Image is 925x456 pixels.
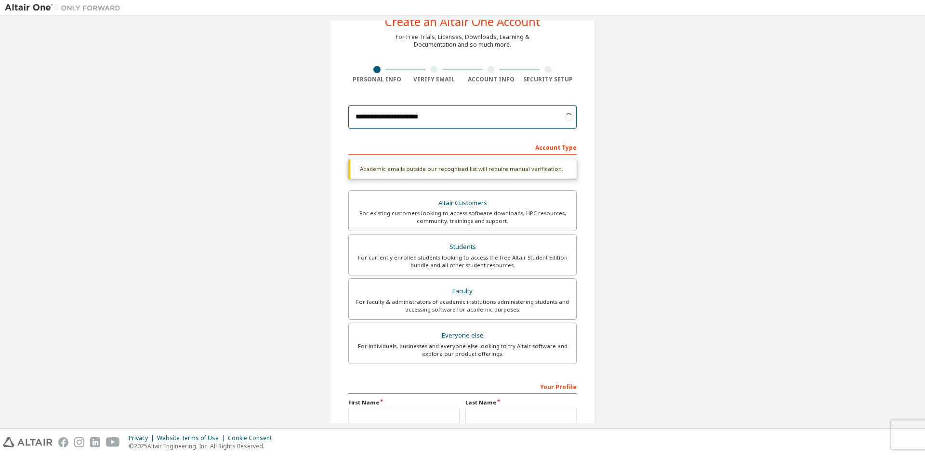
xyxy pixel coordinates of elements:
[228,434,277,442] div: Cookie Consent
[355,285,570,298] div: Faculty
[3,437,53,447] img: altair_logo.svg
[396,33,529,49] div: For Free Trials, Licenses, Downloads, Learning & Documentation and so much more.
[406,76,463,83] div: Verify Email
[106,437,120,447] img: youtube.svg
[520,76,577,83] div: Security Setup
[462,76,520,83] div: Account Info
[157,434,228,442] div: Website Terms of Use
[348,159,577,179] div: Academic emails outside our recognised list will require manual verification.
[348,139,577,155] div: Account Type
[129,442,277,450] p: © 2025 Altair Engineering, Inc. All Rights Reserved.
[90,437,100,447] img: linkedin.svg
[348,76,406,83] div: Personal Info
[355,240,570,254] div: Students
[355,329,570,342] div: Everyone else
[355,196,570,210] div: Altair Customers
[129,434,157,442] div: Privacy
[355,342,570,358] div: For individuals, businesses and everyone else looking to try Altair software and explore our prod...
[465,399,577,406] label: Last Name
[348,378,577,394] div: Your Profile
[348,399,460,406] label: First Name
[74,437,84,447] img: instagram.svg
[355,254,570,269] div: For currently enrolled students looking to access the free Altair Student Edition bundle and all ...
[355,298,570,313] div: For faculty & administrators of academic institutions administering students and accessing softwa...
[355,209,570,225] div: For existing customers looking to access software downloads, HPC resources, community, trainings ...
[5,3,125,13] img: Altair One
[58,437,68,447] img: facebook.svg
[385,16,541,27] div: Create an Altair One Account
